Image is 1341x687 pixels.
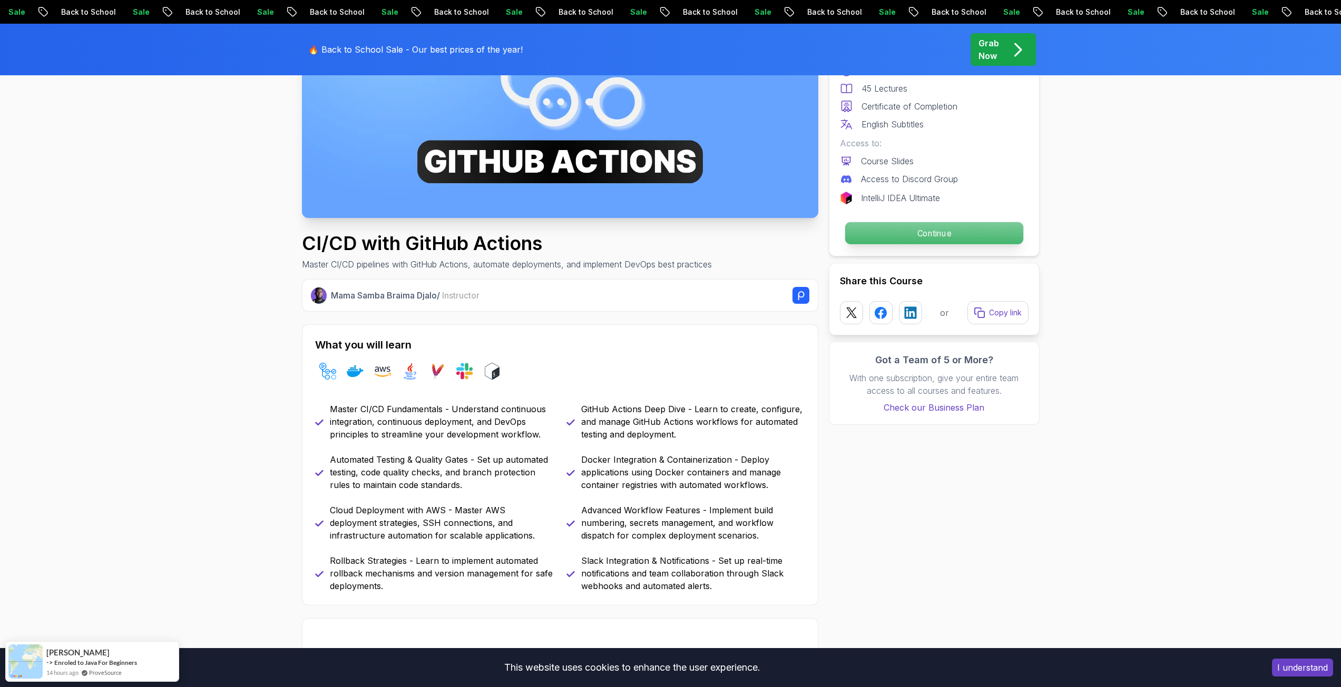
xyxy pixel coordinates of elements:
p: or [940,306,949,319]
p: Grab Now [978,37,999,62]
img: jetbrains logo [840,192,853,204]
p: Access to: [840,137,1029,150]
p: Back to School [669,7,740,17]
p: GitHub Actions Deep Dive - Learn to create, configure, and manage GitHub Actions workflows for au... [581,403,805,441]
p: IntelliJ IDEA Ultimate [861,192,940,204]
p: Sale [616,7,650,17]
p: Advanced Workflow Features - Implement build numbering, secrets management, and workflow dispatch... [581,504,805,542]
p: Back to School [1166,7,1238,17]
p: Sale [989,7,1023,17]
p: Certificate of Completion [862,100,957,113]
p: 🔥 Back to School Sale - Our best prices of the year! [308,43,523,56]
p: Sale [492,7,525,17]
p: Back to School [171,7,243,17]
p: Copy link [989,307,1022,318]
p: Sale [1238,7,1271,17]
p: Back to School [544,7,616,17]
p: 45 Lectures [862,82,907,95]
img: docker logo [347,363,364,380]
button: Copy link [967,301,1029,324]
p: English Subtitles [862,118,924,131]
h2: Share this Course [840,274,1029,288]
p: Rollback Strategies - Learn to implement automated rollback mechanisms and version management for... [330,554,554,592]
p: Sale [865,7,898,17]
p: With one subscription, give your entire team access to all courses and features. [840,372,1029,397]
button: Accept cookies [1272,659,1333,676]
h1: CI/CD with GitHub Actions [302,233,712,254]
p: Access to Discord Group [861,173,958,185]
a: ProveSource [89,668,122,677]
img: java logo [402,363,418,380]
a: Check our Business Plan [840,401,1029,414]
img: provesource social proof notification image [8,644,43,679]
p: Back to School [420,7,492,17]
img: maven logo [429,363,446,380]
span: [PERSON_NAME] [46,648,110,657]
span: 14 hours ago [46,668,79,677]
p: Back to School [1042,7,1113,17]
p: Back to School [47,7,119,17]
span: Instructor [442,290,479,301]
p: Mama Samba Braima Djalo / [331,289,479,302]
p: Back to School [296,7,367,17]
p: Sale [740,7,774,17]
p: Cloud Deployment with AWS - Master AWS deployment strategies, SSH connections, and infrastructure... [330,504,554,542]
p: Sale [1113,7,1147,17]
p: Sale [119,7,152,17]
h2: What you will learn [315,337,805,352]
p: Sale [243,7,277,17]
h3: Got a Team of 5 or More? [840,353,1029,367]
p: Slack Integration & Notifications - Set up real-time notifications and team collaboration through... [581,554,805,592]
img: github-actions logo [319,363,336,380]
p: Back to School [917,7,989,17]
span: -> [46,658,53,666]
p: Master CI/CD Fundamentals - Understand continuous integration, continuous deployment, and DevOps ... [330,403,554,441]
p: Continue [845,222,1023,244]
p: Docker Integration & Containerization - Deploy applications using Docker containers and manage co... [581,453,805,491]
p: Course Slides [861,155,914,167]
img: bash logo [484,363,501,380]
img: Nelson Djalo [311,287,327,304]
img: slack logo [456,363,473,380]
p: Master CI/CD pipelines with GitHub Actions, automate deployments, and implement DevOps best pract... [302,258,712,271]
img: aws logo [374,363,391,380]
p: Sale [367,7,401,17]
p: Back to School [793,7,865,17]
p: Automated Testing & Quality Gates - Set up automated testing, code quality checks, and branch pro... [330,453,554,491]
button: Continue [844,222,1023,245]
a: Enroled to Java For Beginners [54,659,137,666]
div: This website uses cookies to enhance the user experience. [8,656,1256,679]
